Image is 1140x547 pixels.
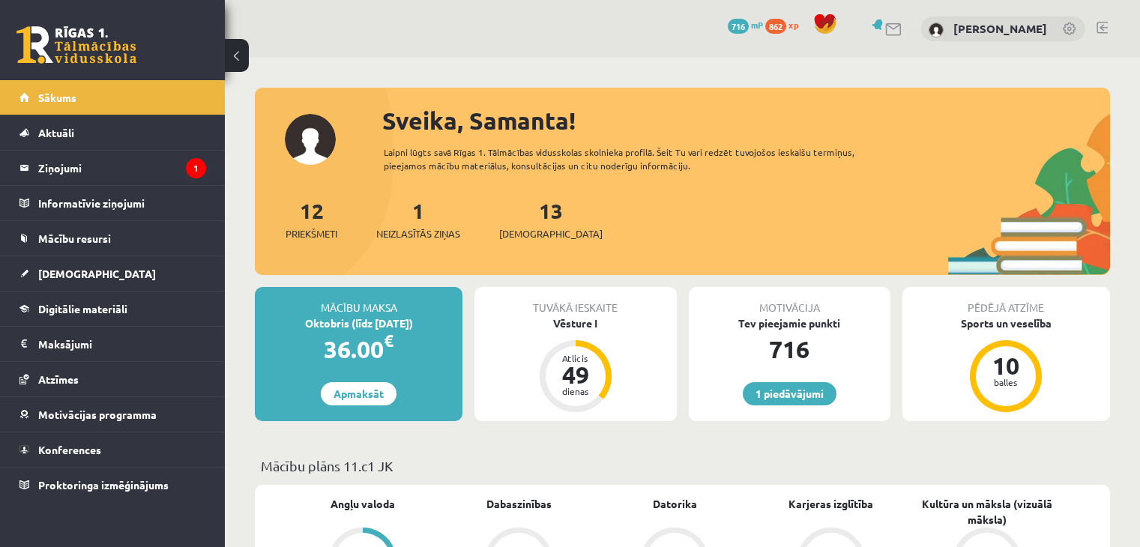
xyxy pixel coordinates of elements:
a: Rīgas 1. Tālmācības vidusskola [16,26,136,64]
a: [DEMOGRAPHIC_DATA] [19,256,206,291]
img: Samanta Dardete [929,22,944,37]
span: Proktoringa izmēģinājums [38,478,169,492]
div: Atlicis [553,354,598,363]
a: Apmaksāt [321,382,396,405]
p: Mācību plāns 11.c1 JK [261,456,1104,476]
span: Konferences [38,443,101,456]
span: Neizlasītās ziņas [376,226,460,241]
span: Motivācijas programma [38,408,157,421]
a: 862 xp [765,19,806,31]
span: [DEMOGRAPHIC_DATA] [499,226,603,241]
a: 13[DEMOGRAPHIC_DATA] [499,197,603,241]
a: Vēsture I Atlicis 49 dienas [474,315,676,414]
a: Dabaszinības [486,496,552,512]
a: 12Priekšmeti [286,197,337,241]
div: Vēsture I [474,315,676,331]
a: Digitālie materiāli [19,291,206,326]
div: Sveika, Samanta! [382,103,1110,139]
span: Aktuāli [38,126,74,139]
a: Konferences [19,432,206,467]
legend: Maksājumi [38,327,206,361]
i: 1 [186,158,206,178]
a: Mācību resursi [19,221,206,256]
a: Kultūra un māksla (vizuālā māksla) [909,496,1065,528]
a: 1 piedāvājumi [743,382,836,405]
div: Oktobris (līdz [DATE]) [255,315,462,331]
a: Aktuāli [19,115,206,150]
a: Atzīmes [19,362,206,396]
div: 716 [689,331,890,367]
div: Sports un veselība [902,315,1110,331]
div: 36.00 [255,331,462,367]
span: 862 [765,19,786,34]
div: dienas [553,387,598,396]
legend: Informatīvie ziņojumi [38,186,206,220]
legend: Ziņojumi [38,151,206,185]
a: Angļu valoda [331,496,395,512]
div: 49 [553,363,598,387]
span: xp [788,19,798,31]
span: [DEMOGRAPHIC_DATA] [38,267,156,280]
div: Motivācija [689,287,890,315]
span: 716 [728,19,749,34]
span: € [384,330,393,351]
span: Digitālie materiāli [38,302,127,315]
a: Datorika [653,496,697,512]
a: 716 mP [728,19,763,31]
a: Maksājumi [19,327,206,361]
span: mP [751,19,763,31]
div: 10 [983,354,1028,378]
a: Sākums [19,80,206,115]
a: [PERSON_NAME] [953,21,1047,36]
div: Tev pieejamie punkti [689,315,890,331]
span: Mācību resursi [38,232,111,245]
div: Laipni lūgts savā Rīgas 1. Tālmācības vidusskolas skolnieka profilā. Šeit Tu vari redzēt tuvojošo... [384,145,897,172]
a: Karjeras izglītība [788,496,873,512]
span: Atzīmes [38,372,79,386]
div: Pēdējā atzīme [902,287,1110,315]
div: Mācību maksa [255,287,462,315]
a: Ziņojumi1 [19,151,206,185]
span: Priekšmeti [286,226,337,241]
a: 1Neizlasītās ziņas [376,197,460,241]
div: balles [983,378,1028,387]
span: Sākums [38,91,76,104]
a: Proktoringa izmēģinājums [19,468,206,502]
a: Motivācijas programma [19,397,206,432]
a: Informatīvie ziņojumi [19,186,206,220]
div: Tuvākā ieskaite [474,287,676,315]
a: Sports un veselība 10 balles [902,315,1110,414]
